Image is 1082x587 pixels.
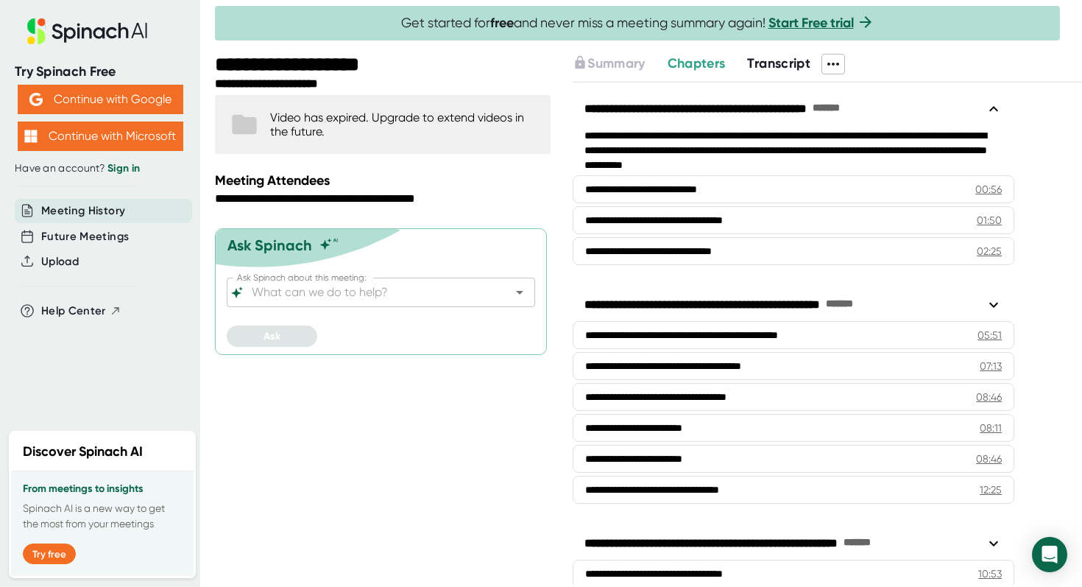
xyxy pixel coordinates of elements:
button: Open [509,282,530,303]
div: 05:51 [977,328,1002,342]
h3: From meetings to insights [23,483,182,495]
p: Spinach AI is a new way to get the most from your meetings [23,501,182,532]
button: Ask [227,326,317,347]
div: 08:46 [976,390,1002,404]
button: Transcript [747,54,810,74]
div: 01:50 [977,213,1002,228]
button: Summary [573,54,645,74]
img: Aehbyd4JwY73AAAAAElFTkSuQmCC [29,93,43,106]
button: Help Center [41,303,121,320]
span: Get started for and never miss a meeting summary again! [401,15,874,32]
input: What can we do to help? [249,282,487,303]
div: 07:13 [980,359,1002,373]
div: Have an account? [15,162,185,175]
div: Video has expired. Upgrade to extend videos in the future. [270,110,536,138]
a: Sign in [107,162,140,175]
div: 00:56 [975,182,1002,197]
div: Ask Spinach [227,236,312,254]
div: 10:53 [978,566,1002,581]
b: free [490,15,514,31]
span: Chapters [668,55,726,71]
div: 08:46 [976,451,1002,466]
div: Meeting Attendees [215,172,554,189]
button: Meeting History [41,203,125,219]
div: Try Spinach Free [15,63,185,80]
div: Open Intercom Messenger [1032,537,1067,572]
div: 02:25 [977,244,1002,259]
span: Ask [264,330,280,342]
span: Help Center [41,303,106,320]
button: Try free [23,544,76,564]
span: Summary [587,55,645,71]
div: Upgrade to access [573,54,667,74]
a: Start Free trial [768,15,854,31]
h2: Discover Spinach AI [23,442,143,462]
button: Chapters [668,54,726,74]
div: 12:25 [980,482,1002,497]
div: 08:11 [980,421,1002,435]
button: Future Meetings [41,228,129,245]
span: Transcript [747,55,810,71]
button: Continue with Google [18,85,183,114]
button: Upload [41,253,79,270]
button: Continue with Microsoft [18,122,183,151]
